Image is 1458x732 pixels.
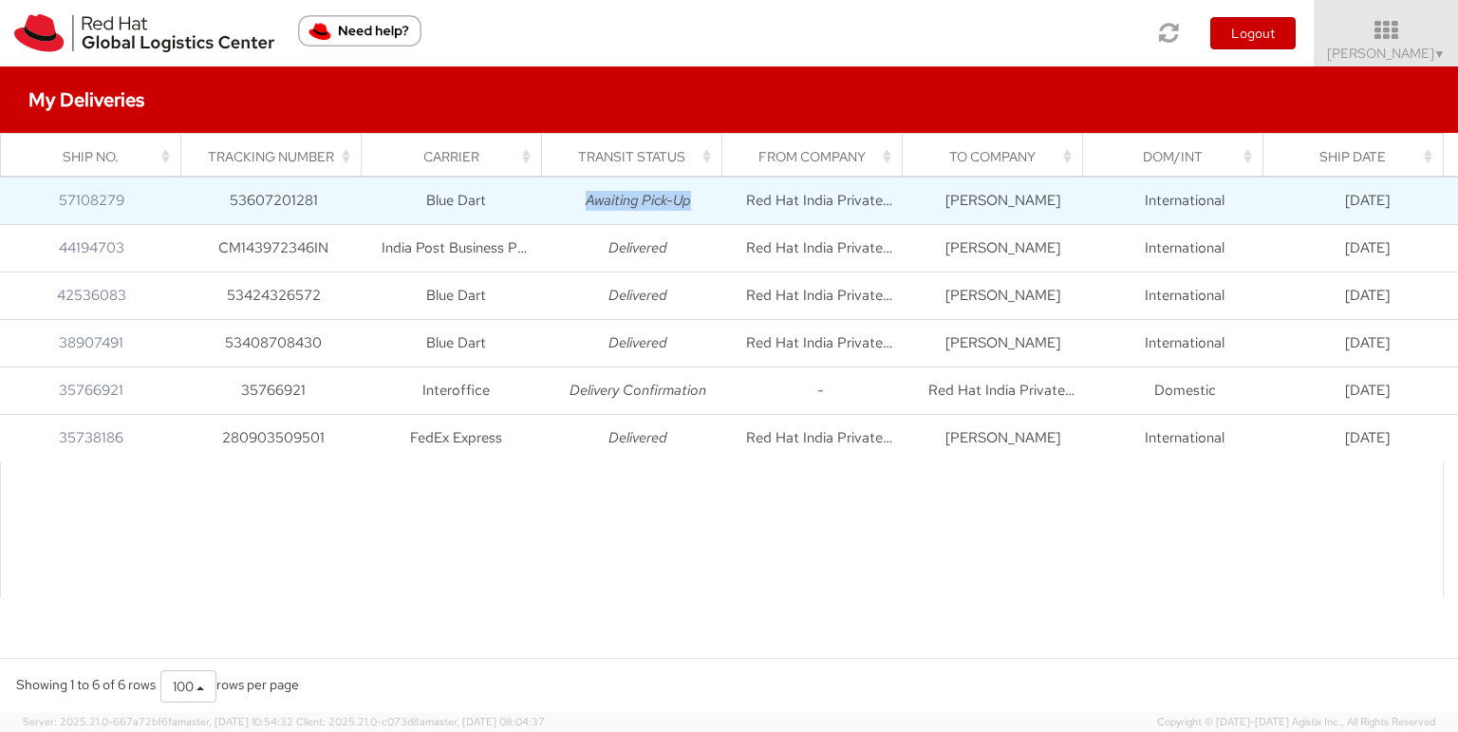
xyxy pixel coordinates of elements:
[1093,225,1276,272] td: International
[1093,178,1276,225] td: International
[182,178,364,225] td: 53607201281
[182,367,364,415] td: 35766921
[1099,147,1256,166] div: Dom/Int
[57,286,126,305] a: 42536083
[160,670,299,703] div: rows per page
[364,178,547,225] td: Blue Dart
[1157,715,1435,730] span: Copyright © [DATE]-[DATE] Agistix Inc., All Rights Reserved
[364,367,547,415] td: Interoffice
[59,381,123,400] a: 35766921
[182,225,364,272] td: CM143972346IN
[1210,17,1296,49] button: Logout
[364,225,547,272] td: India Post Business Parcel
[1434,47,1446,62] span: ▼
[586,191,691,210] i: Awaiting Pick-Up
[1327,45,1446,62] span: [PERSON_NAME]
[364,320,547,367] td: Blue Dart
[608,428,667,447] i: Delivered
[160,670,216,703] button: 100
[182,320,364,367] td: 53408708430
[729,320,911,367] td: Red Hat India Private Limited
[378,147,534,166] div: Carrier
[59,191,124,210] a: 57108279
[296,715,545,728] span: Client: 2025.21.0-c073d8a
[919,147,1075,166] div: To Company
[1093,320,1276,367] td: International
[364,415,547,462] td: FedEx Express
[59,333,123,352] a: 38907491
[729,367,911,415] td: -
[729,178,911,225] td: Red Hat India Private Limited
[178,715,293,728] span: master, [DATE] 10:54:32
[182,272,364,320] td: 53424326572
[911,320,1093,367] td: [PERSON_NAME]
[364,272,547,320] td: Blue Dart
[1276,178,1458,225] td: [DATE]
[558,147,715,166] div: Transit Status
[28,89,144,110] h4: My Deliveries
[14,14,274,52] img: rh-logistics-00dfa346123c4ec078e1.svg
[59,238,124,257] a: 44194703
[1276,367,1458,415] td: [DATE]
[18,147,175,166] div: Ship No.
[729,225,911,272] td: Red Hat India Private Limited
[608,333,667,352] i: Delivered
[1280,147,1437,166] div: Ship Date
[1276,320,1458,367] td: [DATE]
[1093,367,1276,415] td: Domestic
[570,381,706,400] i: Delivery Confirmation
[173,678,194,695] span: 100
[738,147,895,166] div: From Company
[1093,415,1276,462] td: International
[298,15,421,47] button: Need help?
[59,428,123,447] a: 35738186
[197,147,354,166] div: Tracking Number
[16,676,156,693] span: Showing 1 to 6 of 6 rows
[182,415,364,462] td: 280903509501
[729,415,911,462] td: Red Hat India Private Limited
[911,272,1093,320] td: [PERSON_NAME]
[911,415,1093,462] td: [PERSON_NAME]
[1276,415,1458,462] td: [DATE]
[608,286,667,305] i: Delivered
[911,178,1093,225] td: [PERSON_NAME]
[1276,272,1458,320] td: [DATE]
[911,225,1093,272] td: [PERSON_NAME]
[23,715,293,728] span: Server: 2025.21.0-667a72bf6fa
[608,238,667,257] i: Delivered
[1276,225,1458,272] td: [DATE]
[729,272,911,320] td: Red Hat India Private Limited
[425,715,545,728] span: master, [DATE] 08:04:37
[1093,272,1276,320] td: International
[911,367,1093,415] td: Red Hat India Private Limited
